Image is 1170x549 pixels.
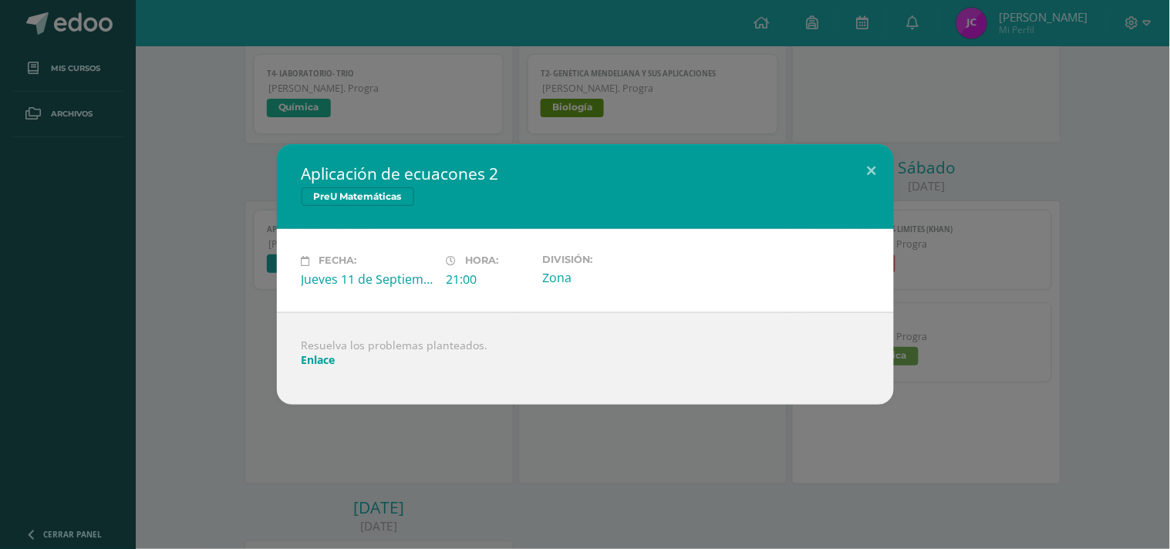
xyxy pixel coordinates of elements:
div: Resuelva los problemas planteados. [277,312,894,405]
span: Hora: [466,255,499,267]
label: División: [543,254,676,265]
a: Enlace [302,352,335,367]
h2: Aplicación de ecuacones 2 [302,163,869,184]
span: Fecha: [319,255,357,267]
div: Jueves 11 de Septiembre [302,271,434,288]
span: PreU Matemáticas [302,187,414,206]
div: 21:00 [447,271,531,288]
button: Close (Esc) [850,144,894,197]
div: Zona [543,269,676,286]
